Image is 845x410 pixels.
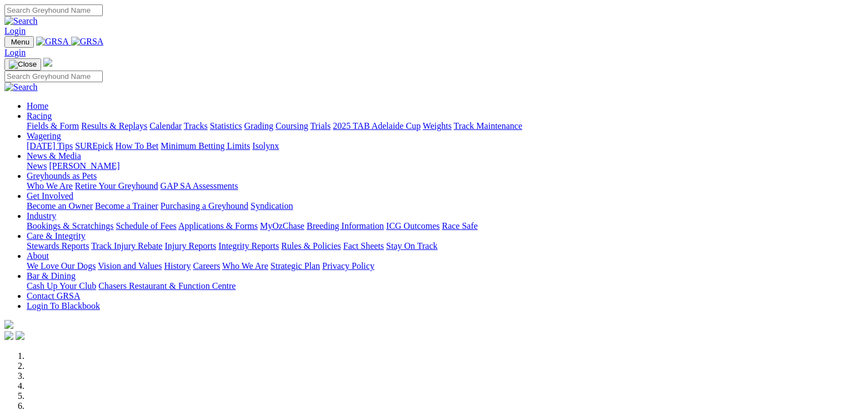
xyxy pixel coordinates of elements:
[27,201,93,211] a: Become an Owner
[276,121,308,131] a: Coursing
[281,241,341,251] a: Rules & Policies
[386,221,439,231] a: ICG Outcomes
[36,37,69,47] img: GRSA
[184,121,208,131] a: Tracks
[4,4,103,16] input: Search
[333,121,421,131] a: 2025 TAB Adelaide Cup
[11,38,29,46] span: Menu
[27,101,48,111] a: Home
[98,261,162,271] a: Vision and Values
[81,121,147,131] a: Results & Replays
[218,241,279,251] a: Integrity Reports
[4,58,41,71] button: Toggle navigation
[4,16,38,26] img: Search
[4,48,26,57] a: Login
[307,221,384,231] a: Breeding Information
[4,82,38,92] img: Search
[244,121,273,131] a: Grading
[95,201,158,211] a: Become a Trainer
[9,60,37,69] img: Close
[116,221,176,231] a: Schedule of Fees
[75,141,113,151] a: SUREpick
[71,37,104,47] img: GRSA
[222,261,268,271] a: Who We Are
[27,131,61,141] a: Wagering
[210,121,242,131] a: Statistics
[27,201,841,211] div: Get Involved
[271,261,320,271] a: Strategic Plan
[27,171,97,181] a: Greyhounds as Pets
[251,201,293,211] a: Syndication
[252,141,279,151] a: Isolynx
[27,241,841,251] div: Care & Integrity
[454,121,522,131] a: Track Maintenance
[4,71,103,82] input: Search
[161,201,248,211] a: Purchasing a Greyhound
[27,261,96,271] a: We Love Our Dogs
[310,121,331,131] a: Trials
[164,241,216,251] a: Injury Reports
[27,111,52,121] a: Racing
[27,161,841,171] div: News & Media
[27,231,86,241] a: Care & Integrity
[43,58,52,67] img: logo-grsa-white.png
[178,221,258,231] a: Applications & Forms
[164,261,191,271] a: History
[343,241,384,251] a: Fact Sheets
[27,161,47,171] a: News
[27,151,81,161] a: News & Media
[4,331,13,340] img: facebook.svg
[75,181,158,191] a: Retire Your Greyhound
[27,281,96,291] a: Cash Up Your Club
[27,261,841,271] div: About
[27,191,73,201] a: Get Involved
[27,181,73,191] a: Who We Are
[27,181,841,191] div: Greyhounds as Pets
[49,161,119,171] a: [PERSON_NAME]
[442,221,477,231] a: Race Safe
[27,221,113,231] a: Bookings & Scratchings
[260,221,304,231] a: MyOzChase
[4,36,34,48] button: Toggle navigation
[27,281,841,291] div: Bar & Dining
[161,141,250,151] a: Minimum Betting Limits
[98,281,236,291] a: Chasers Restaurant & Function Centre
[149,121,182,131] a: Calendar
[27,211,56,221] a: Industry
[423,121,452,131] a: Weights
[16,331,24,340] img: twitter.svg
[116,141,159,151] a: How To Bet
[27,241,89,251] a: Stewards Reports
[27,291,80,301] a: Contact GRSA
[27,221,841,231] div: Industry
[161,181,238,191] a: GAP SA Assessments
[27,141,73,151] a: [DATE] Tips
[193,261,220,271] a: Careers
[4,320,13,329] img: logo-grsa-white.png
[4,26,26,36] a: Login
[386,241,437,251] a: Stay On Track
[27,251,49,261] a: About
[27,121,79,131] a: Fields & Form
[27,141,841,151] div: Wagering
[27,271,76,281] a: Bar & Dining
[91,241,162,251] a: Track Injury Rebate
[322,261,374,271] a: Privacy Policy
[27,121,841,131] div: Racing
[27,301,100,311] a: Login To Blackbook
